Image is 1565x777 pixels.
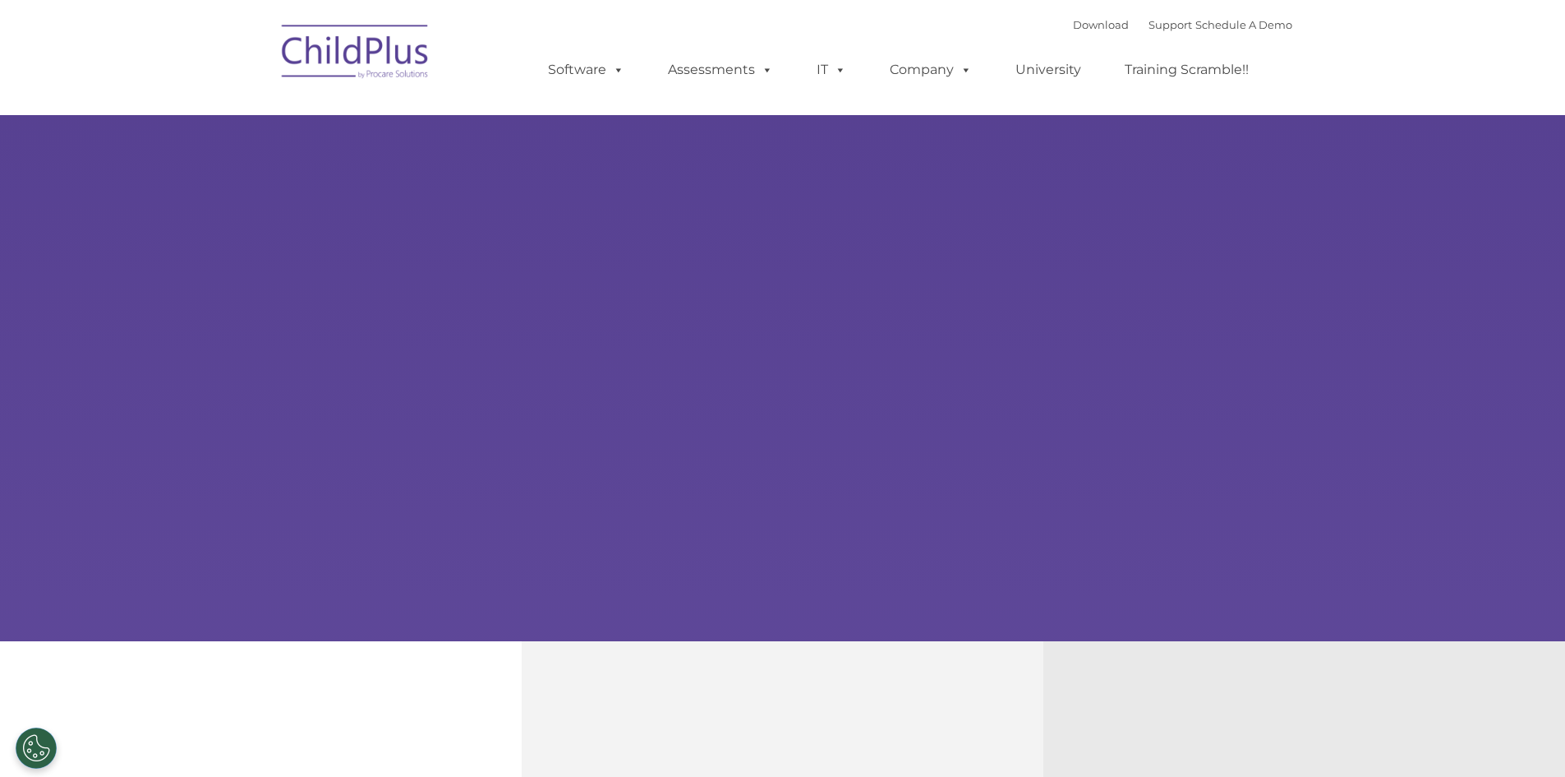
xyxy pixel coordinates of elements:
a: Download [1073,18,1129,31]
a: Schedule A Demo [1195,18,1292,31]
a: IT [800,53,863,86]
img: ChildPlus by Procare Solutions [274,13,438,95]
font: | [1073,18,1292,31]
a: Company [873,53,988,86]
a: Software [532,53,641,86]
a: Assessments [651,53,789,86]
button: Cookies Settings [16,728,57,769]
a: Support [1148,18,1192,31]
a: Training Scramble!! [1108,53,1265,86]
a: University [999,53,1098,86]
